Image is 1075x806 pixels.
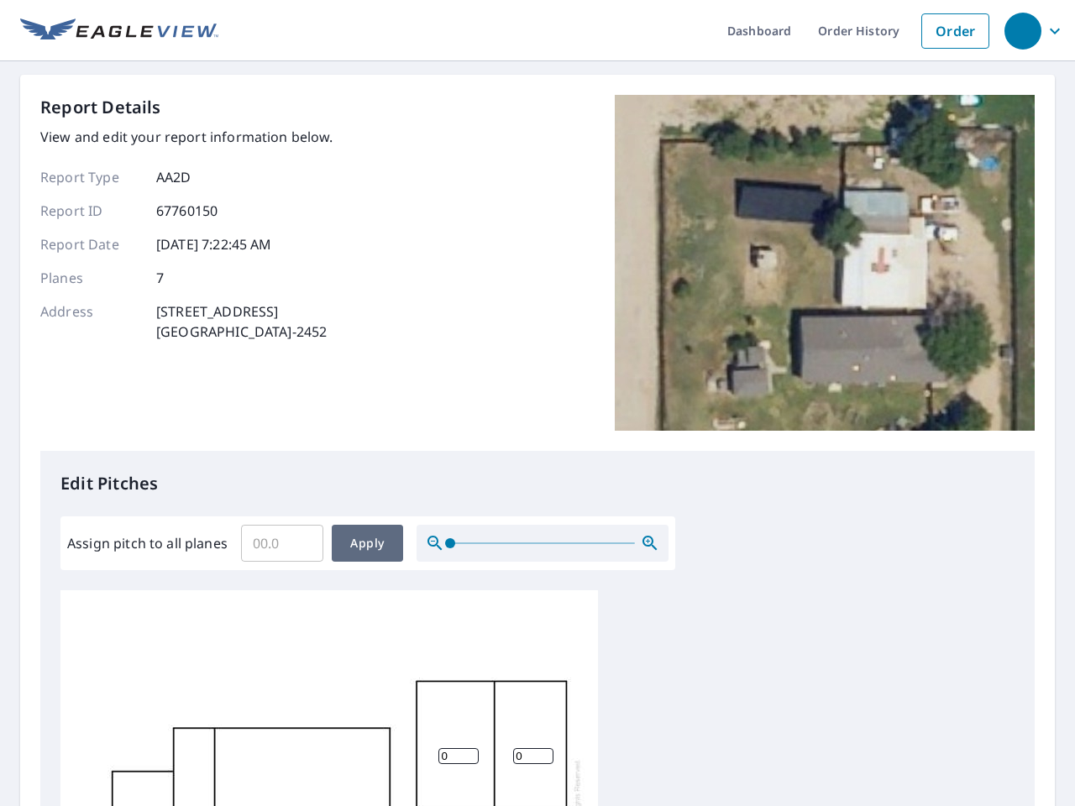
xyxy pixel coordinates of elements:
p: Planes [40,268,141,288]
a: Order [921,13,989,49]
p: Report Type [40,167,141,187]
p: [STREET_ADDRESS] [GEOGRAPHIC_DATA]-2452 [156,301,327,342]
img: Top image [615,95,1035,431]
button: Apply [332,525,403,562]
p: Address [40,301,141,342]
p: 67760150 [156,201,218,221]
p: Edit Pitches [60,471,1015,496]
p: [DATE] 7:22:45 AM [156,234,272,254]
p: Report ID [40,201,141,221]
p: 7 [156,268,164,288]
input: 00.0 [241,520,323,567]
label: Assign pitch to all planes [67,533,228,553]
p: Report Date [40,234,141,254]
span: Apply [345,533,390,554]
img: EV Logo [20,18,218,44]
p: View and edit your report information below. [40,127,333,147]
p: Report Details [40,95,161,120]
p: AA2D [156,167,191,187]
